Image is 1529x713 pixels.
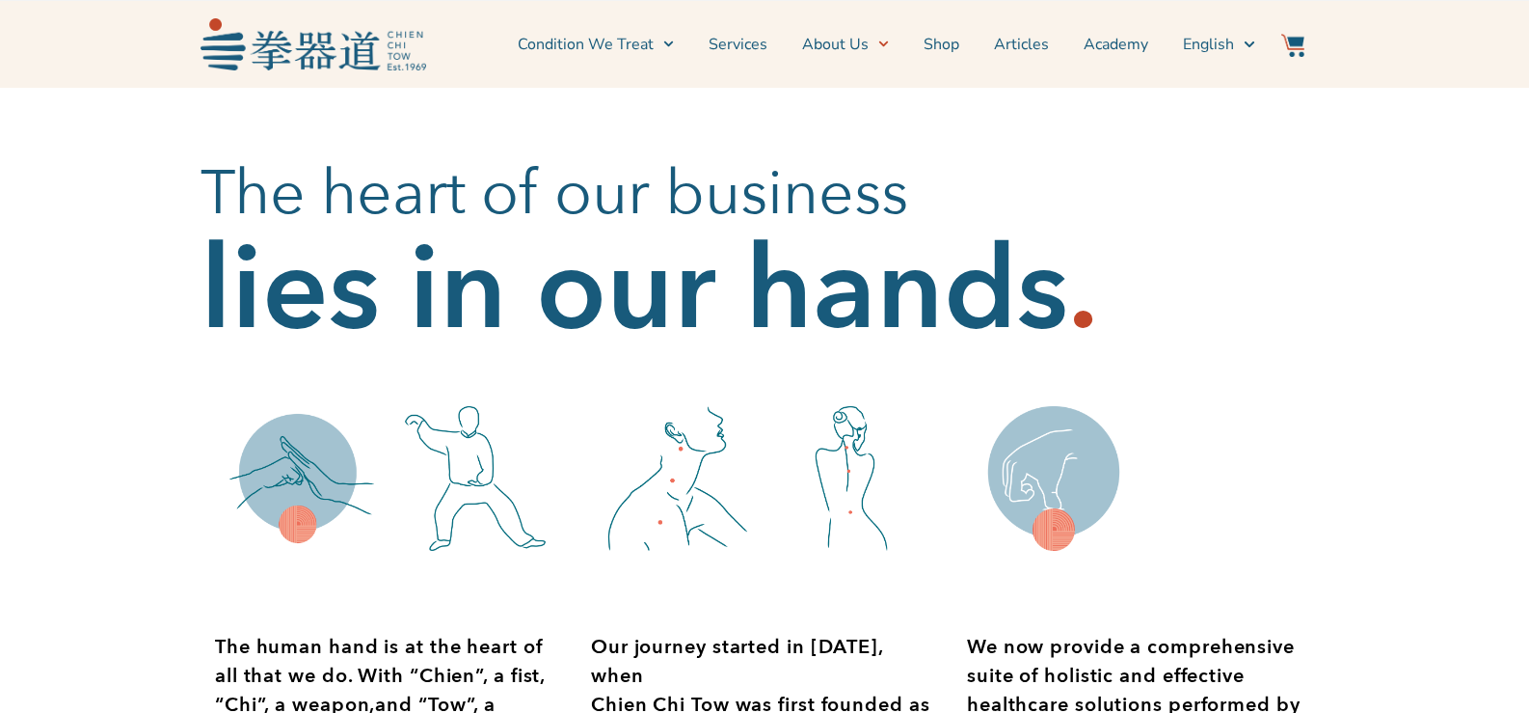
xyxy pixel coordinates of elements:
[1183,20,1254,69] a: English
[201,252,1068,329] h2: lies in our hands
[1068,252,1098,329] h2: .
[994,20,1049,69] a: Articles
[436,20,1255,69] nav: Menu
[518,20,674,69] a: Condition We Treat
[1281,34,1304,57] img: Website Icon-03
[1183,33,1234,56] span: English
[1084,20,1148,69] a: Academy
[201,155,1328,233] h2: The heart of our business
[924,20,959,69] a: Shop
[709,20,767,69] a: Services
[802,20,889,69] a: About Us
